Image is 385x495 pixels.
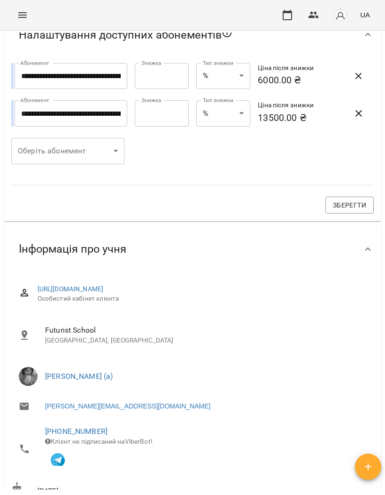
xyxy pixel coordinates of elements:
[196,63,250,89] div: %
[45,336,366,345] p: [GEOGRAPHIC_DATA], [GEOGRAPHIC_DATA]
[258,100,343,111] h6: Ціна після знижки
[19,27,233,42] span: Налаштування доступних абонементів
[19,242,126,256] span: Інформація про учня
[360,10,370,20] span: UA
[45,446,70,471] button: Клієнт підписаний на VooptyBot
[11,138,124,164] div: ​
[45,427,108,436] a: [PHONE_NUMBER]
[51,453,65,467] img: Telegram
[45,401,210,411] a: [PERSON_NAME][EMAIL_ADDRESS][DOMAIN_NAME]
[334,8,347,22] img: avatar_s.png
[4,10,381,59] div: Налаштування доступних абонементів
[38,285,104,293] a: [URL][DOMAIN_NAME]
[196,100,250,127] div: %
[356,6,374,24] button: UA
[19,367,38,386] img: Гомзяк Юлія Максимівна (а)
[258,111,343,125] h6: 13500.00 ₴
[11,4,34,26] button: Menu
[333,200,366,211] span: Зберегти
[222,27,233,39] svg: Якщо не обрано жодного, клієнт зможе побачити всі публічні абонементи
[325,197,374,214] button: Зберегти
[258,73,343,88] h6: 6000.00 ₴
[45,372,113,381] a: [PERSON_NAME] (а)
[4,225,381,273] div: Інформація про учня
[45,325,366,336] span: Futurist School
[38,294,366,303] span: Особистий кабінет клієнта
[45,438,153,445] span: Клієнт не підписаний на ViberBot!
[258,63,343,73] h6: Ціна після знижки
